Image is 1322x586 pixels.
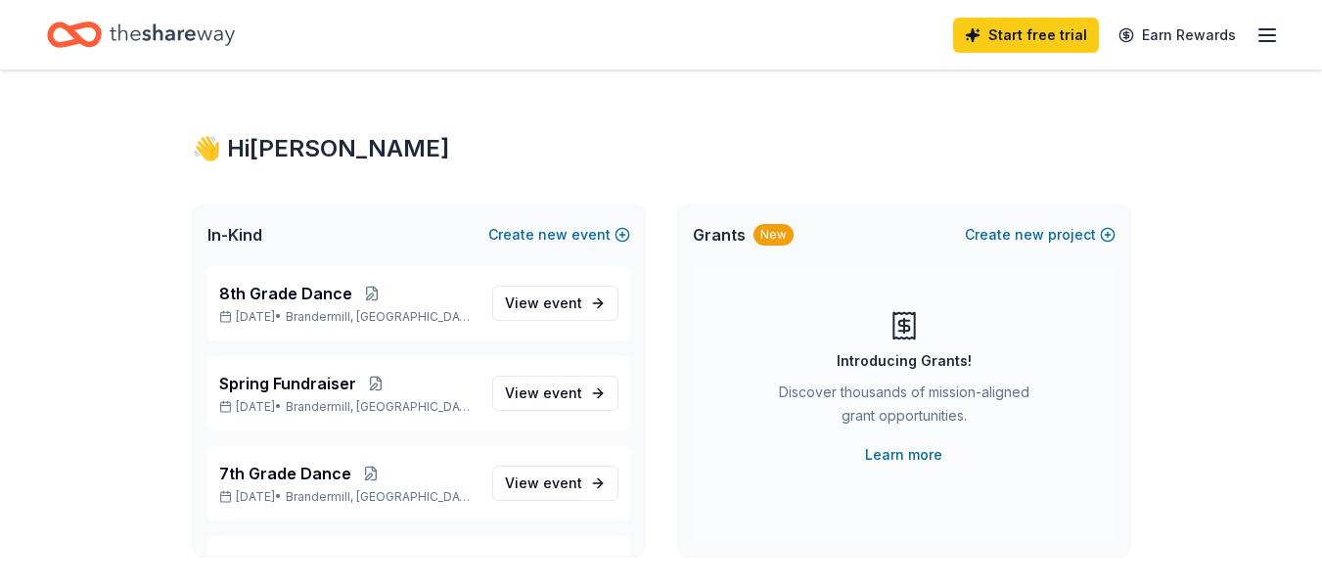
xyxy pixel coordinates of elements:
span: Spring Fundraiser [219,372,356,395]
a: Start free trial [953,18,1099,53]
span: 6th Grade Dance [219,552,352,575]
span: In-Kind [207,223,262,247]
a: Earn Rewards [1107,18,1248,53]
span: Brandermill, [GEOGRAPHIC_DATA] [286,489,476,505]
p: [DATE] • [219,489,477,505]
div: Introducing Grants! [837,349,972,373]
a: View event [492,376,618,411]
span: Brandermill, [GEOGRAPHIC_DATA] [286,399,476,415]
a: Home [47,12,235,58]
div: Discover thousands of mission-aligned grant opportunities. [771,381,1037,435]
a: View event [492,466,618,501]
p: [DATE] • [219,309,477,325]
a: Learn more [865,443,942,467]
span: View [505,382,582,405]
span: event [543,474,582,491]
span: 8th Grade Dance [219,282,352,305]
div: New [753,224,794,246]
div: 👋 Hi [PERSON_NAME] [192,133,1131,164]
span: Grants [693,223,746,247]
p: [DATE] • [219,399,477,415]
span: View [505,292,582,315]
span: 7th Grade Dance [219,462,351,485]
a: View event [492,286,618,321]
span: event [543,294,582,311]
span: new [538,223,568,247]
span: Brandermill, [GEOGRAPHIC_DATA] [286,309,476,325]
button: Createnewproject [965,223,1116,247]
button: Createnewevent [488,223,630,247]
span: new [1015,223,1044,247]
span: event [543,384,582,401]
span: View [505,472,582,495]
